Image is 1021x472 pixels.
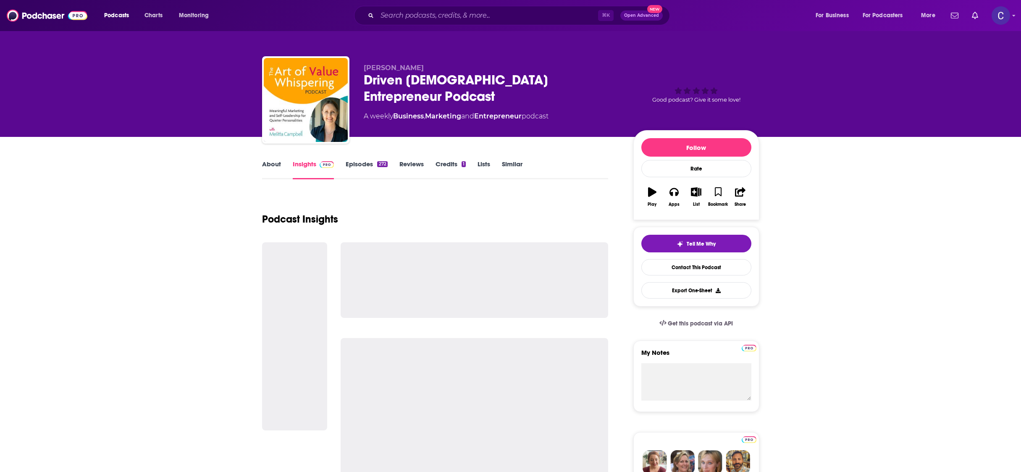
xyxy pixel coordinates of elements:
div: Share [735,202,746,207]
button: Show profile menu [992,6,1010,25]
a: Contact This Podcast [641,259,751,275]
span: Good podcast? Give it some love! [652,97,740,103]
button: Bookmark [707,182,729,212]
span: , [424,112,425,120]
span: [PERSON_NAME] [364,64,424,72]
div: Search podcasts, credits, & more... [362,6,678,25]
img: Podchaser Pro [320,161,334,168]
div: 1 [462,161,466,167]
a: Reviews [399,160,424,179]
img: Podchaser Pro [742,345,756,351]
span: Logged in as publicityxxtina [992,6,1010,25]
a: Similar [502,160,522,179]
label: My Notes [641,349,751,363]
div: Apps [669,202,680,207]
button: open menu [810,9,859,22]
a: Pro website [742,344,756,351]
a: Episodes272 [346,160,387,179]
img: Podchaser - Follow, Share and Rate Podcasts [7,8,87,24]
button: Share [729,182,751,212]
input: Search podcasts, credits, & more... [377,9,598,22]
button: Export One-Sheet [641,282,751,299]
a: Business [393,112,424,120]
div: Good podcast? Give it some love! [633,64,759,116]
div: List [693,202,700,207]
a: Credits1 [436,160,466,179]
div: Bookmark [708,202,728,207]
a: InsightsPodchaser Pro [293,160,334,179]
a: Pro website [742,435,756,443]
img: Podchaser Pro [742,436,756,443]
button: Apps [663,182,685,212]
button: open menu [173,9,220,22]
span: ⌘ K [598,10,614,21]
button: tell me why sparkleTell Me Why [641,235,751,252]
span: For Podcasters [863,10,903,21]
span: For Business [816,10,849,21]
span: Monitoring [179,10,209,21]
div: Play [648,202,656,207]
span: More [921,10,935,21]
span: New [647,5,662,13]
a: Show notifications dropdown [969,8,982,23]
img: User Profile [992,6,1010,25]
a: Show notifications dropdown [948,8,962,23]
button: open menu [915,9,946,22]
button: open menu [857,9,915,22]
a: Get this podcast via API [653,313,740,334]
button: open menu [98,9,140,22]
h1: Podcast Insights [262,213,338,226]
button: Play [641,182,663,212]
span: and [461,112,474,120]
img: tell me why sparkle [677,241,683,247]
span: Get this podcast via API [668,320,733,327]
img: Driven Female Entrepreneur Podcast [264,58,348,142]
span: Tell Me Why [687,241,716,247]
a: Marketing [425,112,461,120]
a: Lists [478,160,490,179]
span: Open Advanced [624,13,659,18]
div: 272 [377,161,387,167]
button: Open AdvancedNew [620,10,663,21]
div: A weekly podcast [364,111,549,121]
a: Entrepreneur [474,112,522,120]
button: List [685,182,707,212]
span: Podcasts [104,10,129,21]
div: Rate [641,160,751,177]
a: About [262,160,281,179]
button: Follow [641,138,751,157]
span: Charts [144,10,163,21]
a: Charts [139,9,168,22]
